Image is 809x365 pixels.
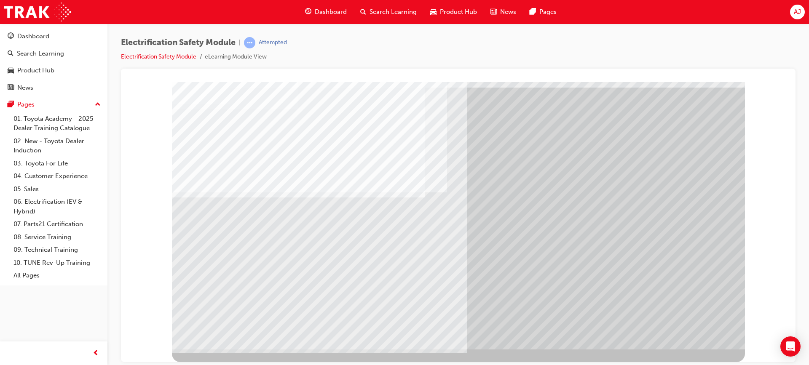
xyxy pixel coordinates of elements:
[10,135,104,157] a: 02. New - Toyota Dealer Induction
[423,3,484,21] a: car-iconProduct Hub
[17,32,49,41] div: Dashboard
[360,7,366,17] span: search-icon
[790,5,805,19] button: AJ
[17,49,64,59] div: Search Learning
[10,157,104,170] a: 03. Toyota For Life
[244,37,255,48] span: learningRecordVerb_ATTEMPT-icon
[490,7,497,17] span: news-icon
[10,243,104,256] a: 09. Technical Training
[780,336,801,357] div: Open Intercom Messenger
[500,7,516,17] span: News
[8,67,14,75] span: car-icon
[3,27,104,97] button: DashboardSearch LearningProduct HubNews
[3,63,104,78] a: Product Hub
[354,3,423,21] a: search-iconSearch Learning
[10,183,104,196] a: 05. Sales
[370,7,417,17] span: Search Learning
[95,99,101,110] span: up-icon
[3,97,104,112] button: Pages
[121,53,196,60] a: Electrification Safety Module
[8,33,14,40] span: guage-icon
[484,3,523,21] a: news-iconNews
[17,100,35,109] div: Pages
[530,7,536,17] span: pages-icon
[10,256,104,269] a: 10. TUNE Rev-Up Training
[17,83,33,93] div: News
[305,7,311,17] span: guage-icon
[523,3,563,21] a: pages-iconPages
[8,84,14,92] span: news-icon
[298,3,354,21] a: guage-iconDashboard
[8,50,13,58] span: search-icon
[10,218,104,231] a: 07. Parts21 Certification
[259,39,287,47] div: Attempted
[4,3,71,21] img: Trak
[17,66,54,75] div: Product Hub
[8,101,14,109] span: pages-icon
[121,38,236,48] span: Electrification Safety Module
[10,195,104,218] a: 06. Electrification (EV & Hybrid)
[3,80,104,96] a: News
[315,7,347,17] span: Dashboard
[10,112,104,135] a: 01. Toyota Academy - 2025 Dealer Training Catalogue
[205,52,267,62] li: eLearning Module View
[539,7,557,17] span: Pages
[3,46,104,61] a: Search Learning
[430,7,437,17] span: car-icon
[93,348,99,359] span: prev-icon
[239,38,241,48] span: |
[3,29,104,44] a: Dashboard
[794,7,801,17] span: AJ
[440,7,477,17] span: Product Hub
[10,231,104,244] a: 08. Service Training
[10,170,104,183] a: 04. Customer Experience
[10,269,104,282] a: All Pages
